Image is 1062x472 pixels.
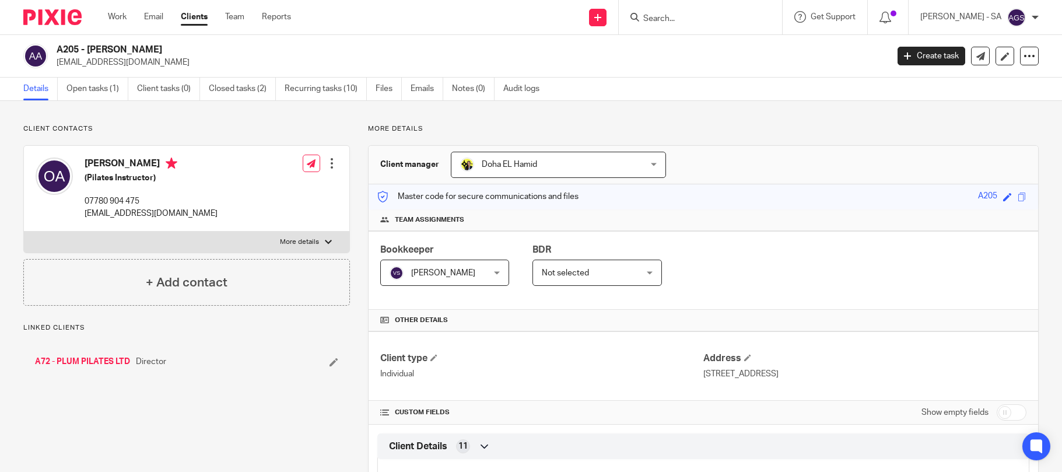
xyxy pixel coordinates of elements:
[144,11,163,23] a: Email
[23,44,48,68] img: svg%3E
[811,13,856,21] span: Get Support
[285,78,367,100] a: Recurring tasks (10)
[35,356,130,368] a: A72 - PLUM PILATES LTD
[23,323,350,333] p: Linked clients
[66,78,128,100] a: Open tasks (1)
[380,368,703,380] p: Individual
[85,158,218,172] h4: [PERSON_NAME]
[380,352,703,365] h4: Client type
[921,407,989,418] label: Show empty fields
[380,159,439,170] h3: Client manager
[85,172,218,184] h5: (Pilates Instructor)
[978,190,997,204] div: A205
[376,78,402,100] a: Files
[146,274,227,292] h4: + Add contact
[137,78,200,100] a: Client tasks (0)
[458,440,468,452] span: 11
[642,14,747,25] input: Search
[703,368,1026,380] p: [STREET_ADDRESS]
[57,57,880,68] p: [EMAIL_ADDRESS][DOMAIN_NAME]
[23,9,82,25] img: Pixie
[136,356,166,368] span: Director
[36,158,73,195] img: svg%3E
[85,195,218,207] p: 07780 904 475
[23,124,350,134] p: Client contacts
[85,208,218,219] p: [EMAIL_ADDRESS][DOMAIN_NAME]
[460,158,474,172] img: Doha-Starbridge.jpg
[452,78,495,100] a: Notes (0)
[482,160,537,169] span: Doha EL Hamid
[166,158,177,169] i: Primary
[542,269,589,277] span: Not selected
[209,78,276,100] a: Closed tasks (2)
[532,245,551,254] span: BDR
[395,316,448,325] span: Other details
[898,47,965,65] a: Create task
[1007,8,1026,27] img: svg%3E
[262,11,291,23] a: Reports
[503,78,548,100] a: Audit logs
[23,78,58,100] a: Details
[280,237,319,247] p: More details
[389,440,447,453] span: Client Details
[380,245,434,254] span: Bookkeeper
[181,11,208,23] a: Clients
[108,11,127,23] a: Work
[920,11,1001,23] p: [PERSON_NAME] - SA
[57,44,716,56] h2: A205 - [PERSON_NAME]
[225,11,244,23] a: Team
[368,124,1039,134] p: More details
[395,215,464,225] span: Team assignments
[411,269,475,277] span: [PERSON_NAME]
[703,352,1026,365] h4: Address
[411,78,443,100] a: Emails
[380,408,703,417] h4: CUSTOM FIELDS
[377,191,579,202] p: Master code for secure communications and files
[390,266,404,280] img: svg%3E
